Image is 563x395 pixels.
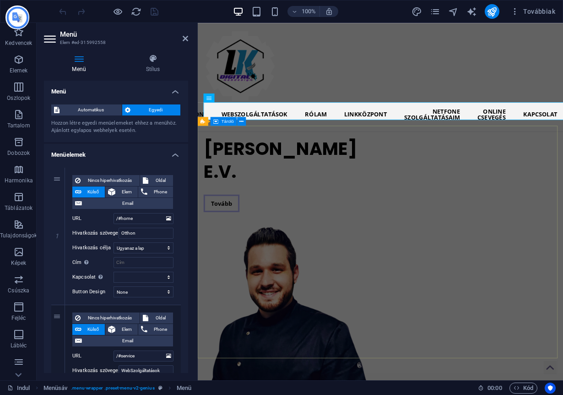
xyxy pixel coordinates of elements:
label: Hivatkozás szövege [72,228,119,239]
button: Továbbiak [507,4,559,19]
i: Navigátor [448,6,459,17]
i: MI-író [466,6,477,17]
input: Hivatkozás szövege... [119,365,173,376]
button: szöveggenerátor [466,6,477,17]
button: 100% [287,6,320,17]
input: Hivatkozás szövege... [119,228,173,239]
button: Felhasználóközpontúság [545,383,556,394]
p: Dobozok [7,149,30,157]
button: navigátor [448,6,459,17]
h4: Menü [44,81,188,97]
button: Phone [138,324,173,335]
input: URL... [114,351,173,362]
i: Tervezés (Ctrl+Alt+Y) [411,6,422,17]
span: Külső [84,187,102,197]
button: Kattintson ide az előnézeti módból való kilépéshez és a szerkesztés folytatásához [112,6,123,17]
button: Phone [138,187,173,197]
font: 100% [302,8,316,15]
i: Közzététel [487,6,497,17]
i: Oldalak (Ctrl+Alt+S) [430,6,440,17]
i: Ez az elem egy testreszabható előre beállítás [158,385,162,390]
button: Elem [105,324,138,335]
span: Nincs hiperhivatkozás [83,313,137,324]
span: Külső [84,324,102,335]
button: Oldal [140,313,173,324]
label: Cím [72,257,114,268]
button: Külső [72,324,105,335]
font: Indul [17,384,30,391]
span: Oldal [151,175,171,186]
span: Automatikus [62,104,119,115]
span: Elem [118,187,135,197]
button: újratöltés [130,6,141,17]
span: Phone [150,324,170,335]
span: Elem [118,324,135,335]
i: Weboldal újratöltése [131,6,141,17]
label: Hivatkozás szövege [72,365,119,376]
span: Kattintson a kijelöléshez. Dupla kattintás az szerkesztéshez [177,383,191,394]
label: Button Design [72,286,114,297]
span: Továbbiak [510,7,555,16]
button: Email [72,335,173,346]
span: . menu-wrapper .preset-menu-v2-genius [71,383,154,394]
p: Kedvencek [5,39,32,47]
span: Phone [150,187,170,197]
button: Egyedi [122,104,180,115]
span: Kattintson a kijelöléshez. Dupla kattintás az szerkesztéshez [43,383,68,394]
label: Kapcsolat [72,272,114,283]
span: Email [85,198,170,209]
button: Oldal [140,175,173,186]
p: Oszlopok [7,94,30,102]
span: Nincs hiperhivatkozás [83,175,137,186]
span: Oldal [151,313,171,324]
button: közzétenni [485,4,499,19]
button: Nincs hiperhivatkozás [72,313,140,324]
font: Kód [523,384,533,391]
button: oldalak [430,6,441,17]
span: Email [85,335,170,346]
p: Fejléc [11,314,26,322]
button: Elem [105,187,138,197]
h6: Munkamenet idő [478,383,502,394]
label: URL [72,213,114,224]
h3: Elem #ed-315992558 [60,38,170,47]
input: Cím [114,257,173,268]
h4: Menüelemek [44,144,188,160]
h2: Menü [60,30,188,38]
nav: navigációs morzsa [43,383,192,394]
p: Elemek [10,67,28,74]
span: Egyedi [133,104,178,115]
span: Tároló [222,119,234,124]
input: URL... [114,213,173,224]
button: tervezés [411,6,422,17]
p: Csúszka [8,287,29,294]
font: Harmonika [5,177,33,184]
label: URL [72,351,114,362]
i: Átméretezés esetén automatikusan beállítja a nagyítási szintet a választott eszköznek megfelelően. [325,7,333,16]
p: Képek [11,259,27,267]
div: Hozzon létre egyedi menüelemeket ehhez a menühöz. Ajánlott egylapos webhelyek esetén. [51,120,181,135]
h4: Stílus [118,54,188,73]
button: Nincs hiperhivatkozás [72,175,140,186]
font: 00:00 [487,384,502,391]
em: 1 [50,232,64,240]
a: Kattintson a kijelölés megszüntetéséhez. Dupla kattintás az oldalak megnyitásához [7,383,30,394]
h4: Menü [44,54,118,73]
label: Hivatkozás célja [72,242,114,253]
button: Email [72,198,173,209]
p: Táblázatok [5,204,32,212]
button: Kód [509,383,537,394]
p: Lábléc [11,342,27,349]
button: Automatikus [51,104,122,115]
p: Tartalom [7,122,30,129]
button: Külső [72,187,105,197]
